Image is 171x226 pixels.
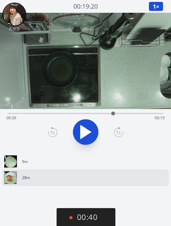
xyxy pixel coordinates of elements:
button: 1× [149,2,163,11]
span: 1 [153,3,156,10]
a: 00:19:20 [74,2,98,11]
img: 250928033414_thumb.jpeg [4,171,17,184]
span: 00:19 [155,115,165,121]
p: 28m [22,175,30,180]
img: 250928030616_thumb.jpeg [4,155,17,168]
p: あやる [3,26,26,31]
span: 00:39 [6,115,16,121]
p: 9m [22,159,28,164]
img: AN [3,3,26,26]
